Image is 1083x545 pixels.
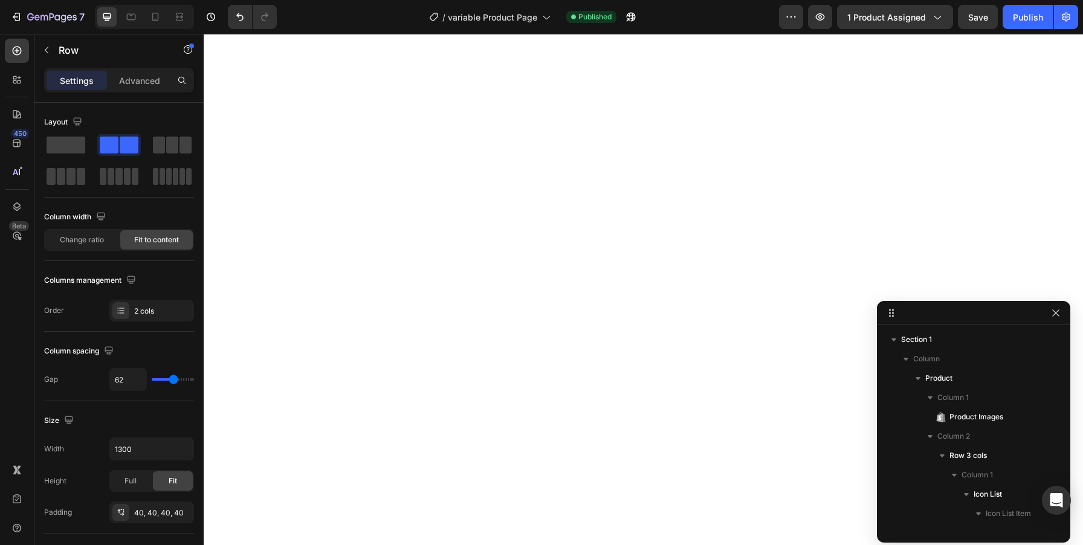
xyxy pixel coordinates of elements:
input: Auto [110,438,193,460]
div: Size [44,413,76,429]
div: Gap [44,374,58,385]
div: Order [44,305,64,316]
div: 450 [11,129,29,138]
div: Open Intercom Messenger [1042,486,1071,515]
div: 40, 40, 40, 40 [134,508,191,518]
div: Layout [44,114,85,131]
span: Fit [169,476,177,486]
p: 7 [79,10,85,24]
span: Full [124,476,137,486]
span: Icon List [974,488,1002,500]
span: Column 1 [937,392,969,404]
div: Undo/Redo [228,5,277,29]
span: Column [913,353,940,365]
div: Column width [44,209,108,225]
div: Publish [1013,11,1043,24]
span: / [442,11,445,24]
div: Padding [44,507,72,518]
div: Width [44,443,64,454]
span: Column 2 [937,430,970,442]
p: Row [59,43,161,57]
span: Column 1 [962,469,993,481]
div: Column spacing [44,343,116,360]
span: Product [925,372,952,384]
span: Icon [998,527,1012,539]
input: Auto [110,369,146,390]
span: Save [968,12,988,22]
p: Settings [60,74,94,87]
button: Save [958,5,998,29]
div: Columns management [44,272,138,289]
span: Product Images [949,411,1003,423]
button: Publish [1003,5,1053,29]
span: Fit to content [134,234,179,245]
span: Section 1 [901,334,932,346]
div: Height [44,476,66,486]
p: Advanced [119,74,160,87]
span: 1 product assigned [847,11,926,24]
div: 2 cols [134,306,191,317]
span: Row 3 cols [949,450,987,462]
button: 1 product assigned [837,5,953,29]
button: 7 [5,5,90,29]
span: variable Product Page [448,11,537,24]
span: Icon List Item [986,508,1031,520]
span: Change ratio [60,234,104,245]
span: Published [578,11,612,22]
iframe: Design area [204,34,1083,545]
div: Beta [9,221,29,231]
